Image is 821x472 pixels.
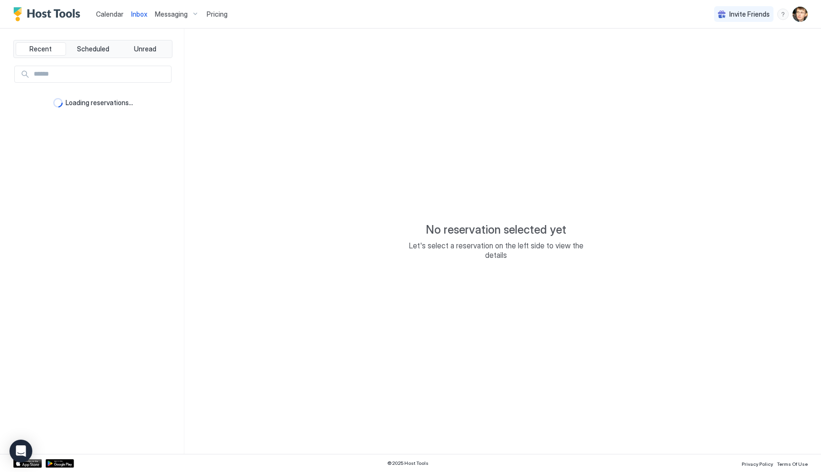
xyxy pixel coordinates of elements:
[777,458,808,468] a: Terms Of Use
[134,45,156,53] span: Unread
[131,9,147,19] a: Inbox
[16,42,66,56] button: Recent
[46,459,74,468] a: Google Play Store
[30,66,171,82] input: Input Field
[68,42,118,56] button: Scheduled
[120,42,170,56] button: Unread
[96,10,124,18] span: Calendar
[10,440,32,462] div: Open Intercom Messenger
[13,459,42,468] a: App Store
[77,45,109,53] span: Scheduled
[792,7,808,22] div: User profile
[426,223,566,237] span: No reservation selected yet
[742,461,773,467] span: Privacy Policy
[131,10,147,18] span: Inbox
[29,45,52,53] span: Recent
[13,7,85,21] a: Host Tools Logo
[207,10,228,19] span: Pricing
[401,241,591,260] span: Let's select a reservation on the left side to view the details
[729,10,770,19] span: Invite Friends
[777,9,789,20] div: menu
[96,9,124,19] a: Calendar
[742,458,773,468] a: Privacy Policy
[777,461,808,467] span: Terms Of Use
[13,40,172,58] div: tab-group
[387,460,429,466] span: © 2025 Host Tools
[155,10,188,19] span: Messaging
[53,98,63,108] div: loading
[66,98,133,107] span: Loading reservations...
